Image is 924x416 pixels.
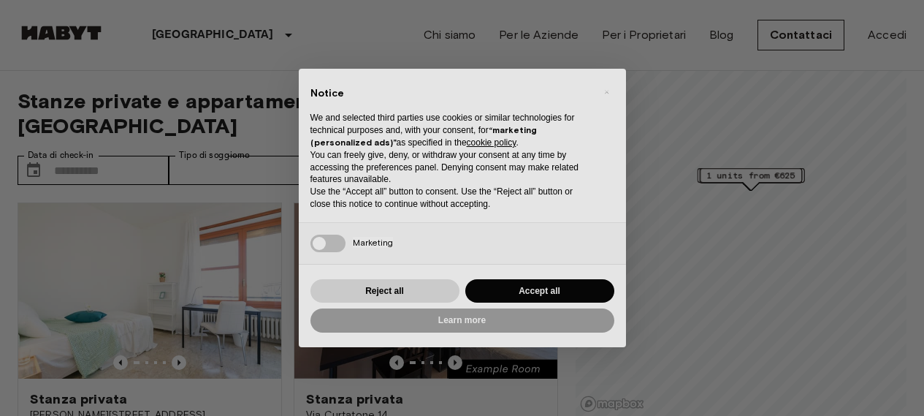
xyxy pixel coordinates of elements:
[310,124,537,148] strong: “marketing (personalized ads)”
[310,309,614,333] button: Learn more
[310,186,591,211] p: Use the “Accept all” button to consent. Use the “Reject all” button or close this notice to conti...
[595,80,619,104] button: Close this notice
[310,279,459,303] button: Reject all
[310,86,591,101] h2: Notice
[310,149,591,186] p: You can freely give, deny, or withdraw your consent at any time by accessing the preferences pane...
[467,137,516,148] a: cookie policy
[353,237,393,248] span: Marketing
[604,83,609,101] span: ×
[465,279,614,303] button: Accept all
[310,112,591,148] p: We and selected third parties use cookies or similar technologies for technical purposes and, wit...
